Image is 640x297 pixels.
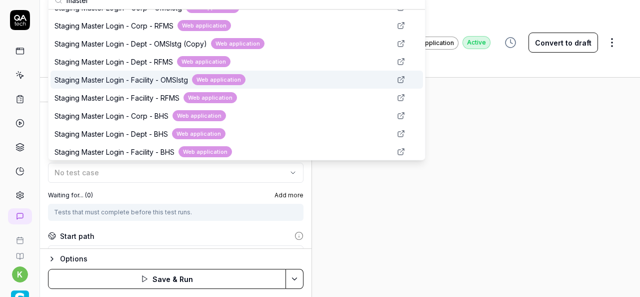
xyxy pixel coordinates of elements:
[54,3,182,13] span: Staging Master Login - Corp - OMSIstg
[211,38,264,50] div: Web application
[48,269,286,289] button: Save & Run
[395,56,407,68] a: Open test in new tab
[395,92,407,104] a: Open test in new tab
[54,208,297,217] div: Tests that must complete before this test runs.
[60,231,94,241] div: Start path
[54,93,179,103] span: Staging Master Login - Facility - RFMS
[177,20,231,32] div: Web application
[172,128,225,140] div: Web application
[54,129,168,139] span: Staging Master Login - Dept - BHS
[60,253,303,265] div: Options
[395,110,407,122] a: Open test in new tab
[177,56,230,68] div: Web application
[395,38,407,50] a: Open test in new tab
[54,147,174,157] span: Staging Master Login - Facility - BHS
[498,33,522,53] button: View version history
[12,266,28,282] button: k
[4,244,35,260] a: Documentation
[48,191,93,200] label: Waiting for... ( 0 )
[192,74,245,86] div: Web application
[48,10,425,160] div: Suggestions
[274,191,303,200] span: Add more
[395,146,407,158] a: Open test in new tab
[54,57,173,67] span: Staging Master Login - Dept - RFMS
[40,78,175,102] button: Steps
[48,163,303,183] button: No test case
[8,208,32,224] a: New conversation
[172,110,226,122] div: Web application
[48,253,303,265] button: Options
[462,36,490,49] div: Active
[406,39,454,48] span: Web application
[395,74,407,86] a: Open test in new tab
[183,92,237,104] div: Web application
[395,36,458,50] a: Web application
[528,33,598,53] button: Convert to draft
[395,20,407,32] a: Open test in new tab
[395,128,407,140] a: Open test in new tab
[54,111,168,121] span: Staging Master Login - Corp - BHS
[395,2,407,14] a: Open test in new tab
[54,75,188,85] span: Staging Master Login - Facility - OMSIstg
[178,146,232,158] div: Web application
[54,168,99,177] span: No test case
[4,228,35,244] a: Book a call with us
[54,21,173,31] span: Staging Master Login - Corp - RFMS
[48,245,303,263] input: e.g. /about
[54,39,207,49] span: Staging Master Login - Dept - OMSIstg (Copy)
